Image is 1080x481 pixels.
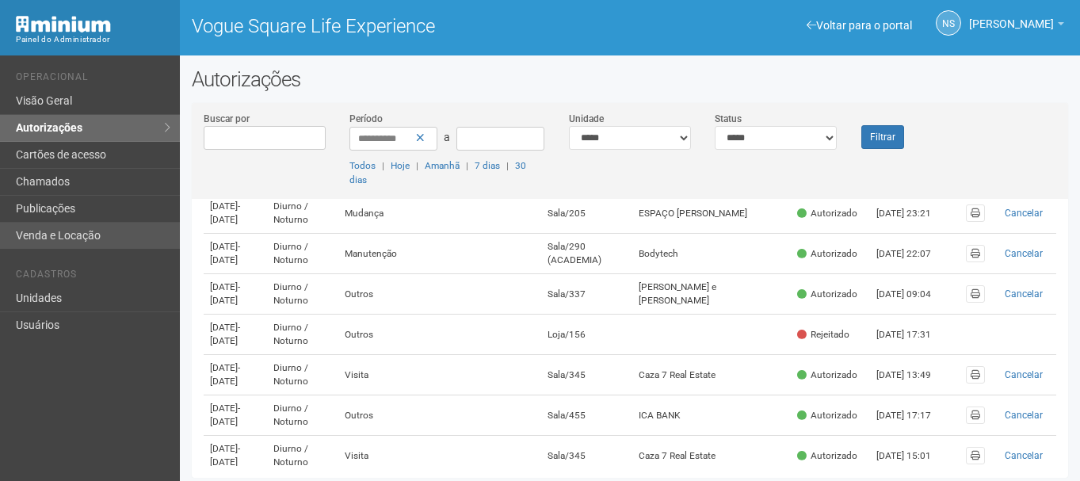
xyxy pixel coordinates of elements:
td: Sala/345 [541,355,632,395]
li: Operacional [16,71,168,88]
a: Amanhã [425,160,460,171]
button: Cancelar [998,366,1050,384]
td: Visita [338,355,541,395]
td: Diurno / Noturno [267,315,338,355]
span: Nicolle Silva [969,2,1054,30]
label: Status [715,112,742,126]
h2: Autorizações [192,67,1068,91]
a: [PERSON_NAME] [969,20,1064,32]
td: Diurno / Noturno [267,193,338,234]
td: [DATE] 22:07 [870,234,957,274]
button: Cancelar [998,447,1050,464]
td: Mudança [338,193,541,234]
td: ICA BANK [632,395,791,436]
button: Cancelar [998,245,1050,262]
div: Painel do Administrador [16,32,168,47]
td: Loja/156 [541,315,632,355]
td: Sala/455 [541,395,632,436]
td: [DATE] 09:04 [870,274,957,315]
td: Diurno / Noturno [267,234,338,274]
a: Voltar para o portal [807,19,912,32]
div: Autorizado [797,207,857,220]
td: [DATE] 17:17 [870,395,957,436]
td: [DATE] [204,436,267,476]
a: Todos [349,160,376,171]
img: Minium [16,16,111,32]
label: Unidade [569,112,604,126]
td: Bodytech [632,234,791,274]
td: [DATE] [204,315,267,355]
td: Diurno / Noturno [267,436,338,476]
td: Sala/337 [541,274,632,315]
label: Buscar por [204,112,250,126]
li: Cadastros [16,269,168,285]
span: | [506,160,509,171]
td: Visita [338,436,541,476]
td: Caza 7 Real Estate [632,436,791,476]
a: Hoje [391,160,410,171]
td: Sala/290 (ACADEMIA) [541,234,632,274]
button: Cancelar [998,407,1050,424]
td: [DATE] 15:01 [870,436,957,476]
span: | [416,160,418,171]
div: Autorizado [797,288,857,301]
td: ESPAÇO [PERSON_NAME] [632,193,791,234]
td: Outros [338,395,541,436]
td: [PERSON_NAME] e [PERSON_NAME] [632,274,791,315]
div: Autorizado [797,247,857,261]
td: Diurno / Noturno [267,274,338,315]
div: Autorizado [797,368,857,382]
td: Outros [338,315,541,355]
h1: Vogue Square Life Experience [192,16,618,36]
td: [DATE] [204,193,267,234]
div: Rejeitado [797,328,849,342]
td: Outros [338,274,541,315]
span: a [444,131,450,143]
a: 7 dias [475,160,500,171]
button: Cancelar [998,204,1050,222]
button: Filtrar [861,125,904,149]
td: [DATE] [204,395,267,436]
td: [DATE] [204,274,267,315]
div: Autorizado [797,409,857,422]
div: Autorizado [797,449,857,463]
td: [DATE] 23:21 [870,193,957,234]
span: | [382,160,384,171]
td: Diurno / Noturno [267,395,338,436]
td: [DATE] [204,355,267,395]
span: | [466,160,468,171]
td: Manutenção [338,234,541,274]
button: Cancelar [998,285,1050,303]
td: Caza 7 Real Estate [632,355,791,395]
td: Sala/345 [541,436,632,476]
td: [DATE] [204,234,267,274]
td: Sala/205 [541,193,632,234]
td: [DATE] 13:49 [870,355,957,395]
td: [DATE] 17:31 [870,315,957,355]
label: Período [349,112,383,126]
a: NS [936,10,961,36]
td: Diurno / Noturno [267,355,338,395]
